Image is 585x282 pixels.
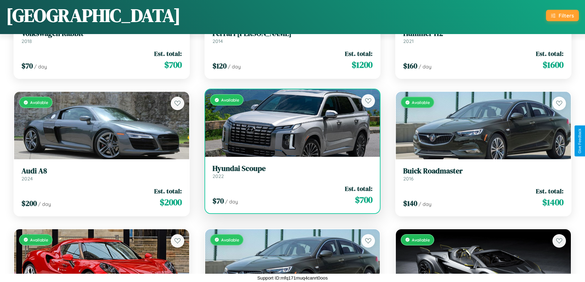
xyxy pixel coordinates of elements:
[352,59,372,71] span: $ 1200
[536,187,564,195] span: Est. total:
[21,29,182,44] a: Volkswagen Rabbit2018
[225,199,238,205] span: / day
[30,237,48,242] span: Available
[21,198,37,208] span: $ 200
[221,237,239,242] span: Available
[221,97,239,102] span: Available
[6,3,181,28] h1: [GEOGRAPHIC_DATA]
[542,196,564,208] span: $ 1400
[228,64,241,70] span: / day
[419,64,431,70] span: / day
[403,38,414,44] span: 2021
[419,201,431,207] span: / day
[345,184,372,193] span: Est. total:
[403,176,414,182] span: 2016
[345,49,372,58] span: Est. total:
[355,194,372,206] span: $ 700
[213,196,224,206] span: $ 70
[164,59,182,71] span: $ 700
[21,167,182,182] a: Audi A82024
[21,61,33,71] span: $ 70
[536,49,564,58] span: Est. total:
[213,29,373,44] a: Ferrari [PERSON_NAME]2014
[543,59,564,71] span: $ 1600
[578,129,582,153] div: Give Feedback
[546,10,579,21] button: Filters
[34,64,47,70] span: / day
[21,167,182,176] h3: Audi A8
[160,196,182,208] span: $ 2000
[38,201,51,207] span: / day
[412,100,430,105] span: Available
[30,100,48,105] span: Available
[403,29,564,44] a: Hummer H22021
[213,164,373,173] h3: Hyundai Scoupe
[412,237,430,242] span: Available
[154,49,182,58] span: Est. total:
[403,61,417,71] span: $ 160
[403,198,417,208] span: $ 140
[403,167,564,176] h3: Buick Roadmaster
[21,176,33,182] span: 2024
[213,61,227,71] span: $ 120
[21,38,32,44] span: 2018
[213,173,224,179] span: 2022
[257,274,328,282] p: Support ID: mfq171muq4canrt0oos
[213,164,373,179] a: Hyundai Scoupe2022
[559,12,574,19] div: Filters
[403,167,564,182] a: Buick Roadmaster2016
[154,187,182,195] span: Est. total:
[213,38,223,44] span: 2014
